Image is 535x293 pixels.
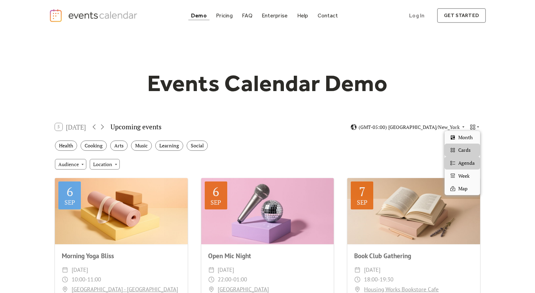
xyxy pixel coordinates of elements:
[239,11,255,20] a: FAQ
[49,9,139,23] a: home
[315,11,341,20] a: Contact
[402,8,431,23] a: Log In
[213,11,235,20] a: Pricing
[297,14,308,17] div: Help
[262,14,288,17] div: Enterprise
[136,69,399,97] h1: Events Calendar Demo
[318,14,338,17] div: Contact
[458,146,471,154] span: Cards
[188,11,209,20] a: Demo
[437,8,486,23] a: get started
[242,14,252,17] div: FAQ
[458,172,469,180] span: Week
[458,159,475,167] span: Agenda
[458,134,473,141] span: Month
[216,14,233,17] div: Pricing
[458,185,467,192] span: Map
[259,11,290,20] a: Enterprise
[191,14,207,17] div: Demo
[294,11,311,20] a: Help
